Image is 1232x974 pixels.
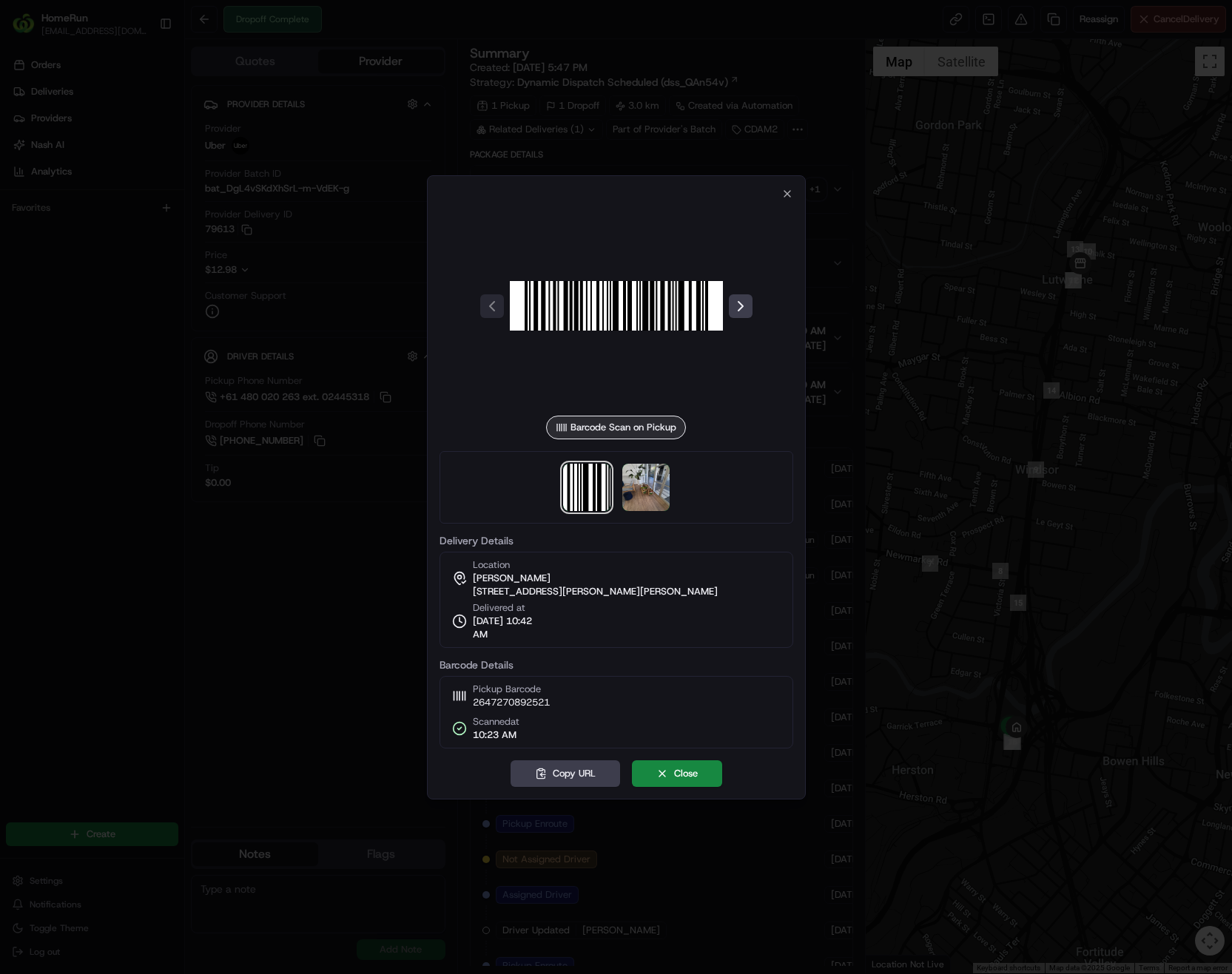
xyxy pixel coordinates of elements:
[473,715,519,728] span: Scanned at
[632,760,722,787] button: Close
[511,760,620,787] button: Copy URL
[563,464,610,511] img: barcode_scan_on_pickup image
[473,728,519,742] span: 10:23 AM
[473,585,718,598] span: [STREET_ADDRESS][PERSON_NAME][PERSON_NAME]
[510,200,723,413] img: barcode_scan_on_pickup image
[440,535,793,546] label: Delivery Details
[473,683,550,696] span: Pickup Barcode
[622,464,670,511] img: photo_proof_of_delivery image
[473,558,510,572] span: Location
[473,572,551,585] span: [PERSON_NAME]
[440,660,793,670] label: Barcode Details
[546,416,686,439] div: Barcode Scan on Pickup
[473,696,550,709] span: 2647270892521
[473,601,541,615] span: Delivered at
[473,615,541,641] span: [DATE] 10:42 AM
